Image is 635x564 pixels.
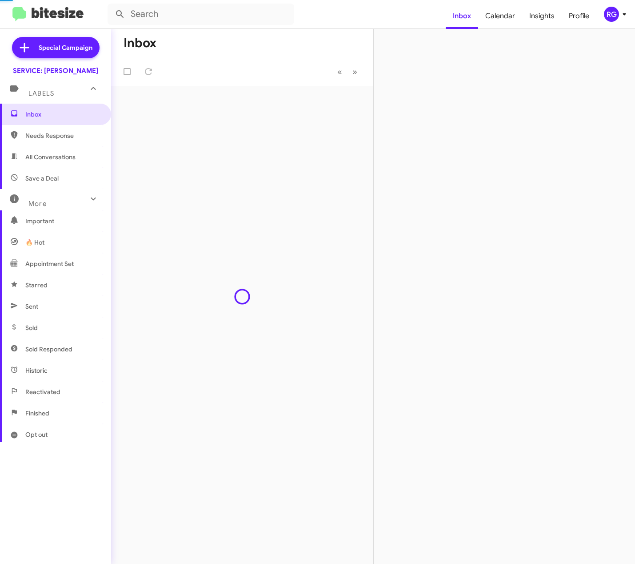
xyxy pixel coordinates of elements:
[25,110,101,119] span: Inbox
[25,131,101,140] span: Needs Response
[522,3,562,29] a: Insights
[25,409,49,418] span: Finished
[352,66,357,77] span: »
[478,3,522,29] a: Calendar
[13,66,98,75] div: SERVICE: [PERSON_NAME]
[562,3,596,29] a: Profile
[28,89,54,97] span: Labels
[108,4,294,25] input: Search
[596,7,625,22] button: RG
[39,43,92,52] span: Special Campaign
[25,302,38,311] span: Sent
[25,323,38,332] span: Sold
[25,345,72,354] span: Sold Responded
[332,63,363,81] nav: Page navigation example
[25,153,76,161] span: All Conversations
[25,366,48,375] span: Historic
[124,36,156,50] h1: Inbox
[604,7,619,22] div: RG
[12,37,100,58] a: Special Campaign
[25,259,74,268] span: Appointment Set
[28,200,47,208] span: More
[25,217,101,226] span: Important
[25,281,48,290] span: Starred
[446,3,478,29] a: Inbox
[25,238,44,247] span: 🔥 Hot
[332,63,347,81] button: Previous
[337,66,342,77] span: «
[25,174,59,183] span: Save a Deal
[25,430,48,439] span: Opt out
[347,63,363,81] button: Next
[25,387,60,396] span: Reactivated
